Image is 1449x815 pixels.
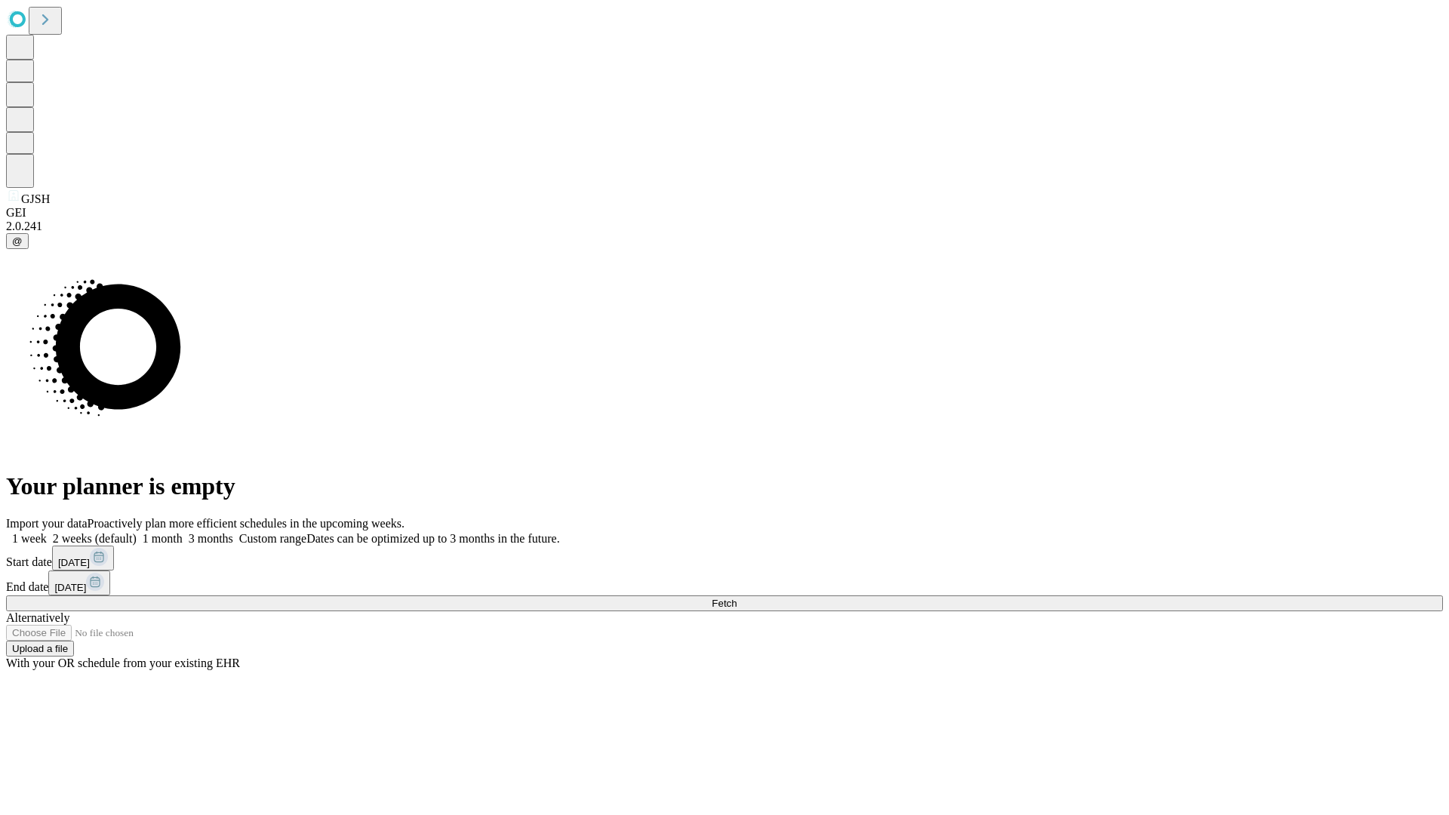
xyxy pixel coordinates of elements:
span: Dates can be optimized up to 3 months in the future. [306,532,559,545]
span: 1 week [12,532,47,545]
span: Fetch [712,598,737,609]
span: 3 months [189,532,233,545]
span: @ [12,235,23,247]
button: @ [6,233,29,249]
button: Upload a file [6,641,74,657]
button: [DATE] [52,546,114,570]
div: 2.0.241 [6,220,1443,233]
div: End date [6,570,1443,595]
button: Fetch [6,595,1443,611]
span: Proactively plan more efficient schedules in the upcoming weeks. [88,517,405,530]
span: With your OR schedule from your existing EHR [6,657,240,669]
h1: Your planner is empty [6,472,1443,500]
span: 1 month [143,532,183,545]
span: Custom range [239,532,306,545]
span: [DATE] [58,557,90,568]
span: GJSH [21,192,50,205]
div: GEI [6,206,1443,220]
button: [DATE] [48,570,110,595]
div: Start date [6,546,1443,570]
span: Alternatively [6,611,69,624]
span: [DATE] [54,582,86,593]
span: Import your data [6,517,88,530]
span: 2 weeks (default) [53,532,137,545]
